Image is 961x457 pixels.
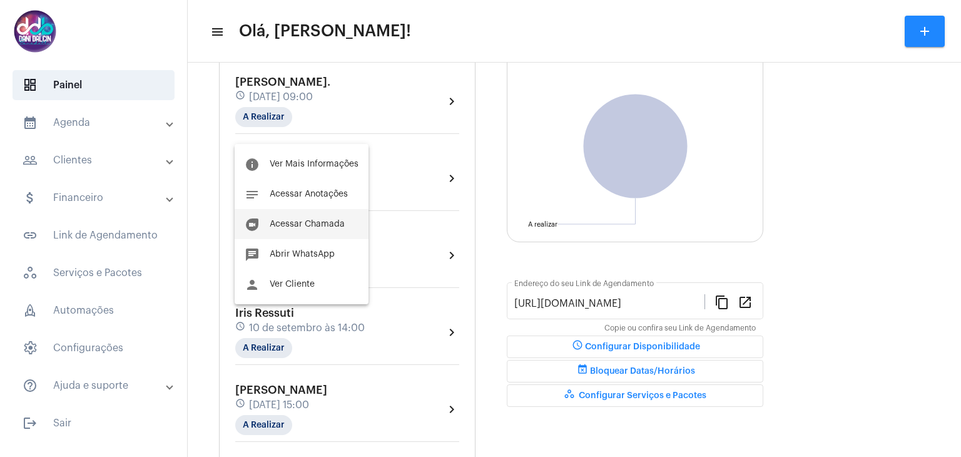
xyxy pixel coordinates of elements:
[245,217,260,232] mat-icon: duo
[245,247,260,262] mat-icon: chat
[245,187,260,202] mat-icon: notes
[245,277,260,292] mat-icon: person
[270,280,315,289] span: Ver Cliente
[270,220,345,228] span: Acessar Chamada
[270,190,348,198] span: Acessar Anotações
[270,250,335,259] span: Abrir WhatsApp
[270,160,358,168] span: Ver Mais Informações
[245,157,260,172] mat-icon: info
